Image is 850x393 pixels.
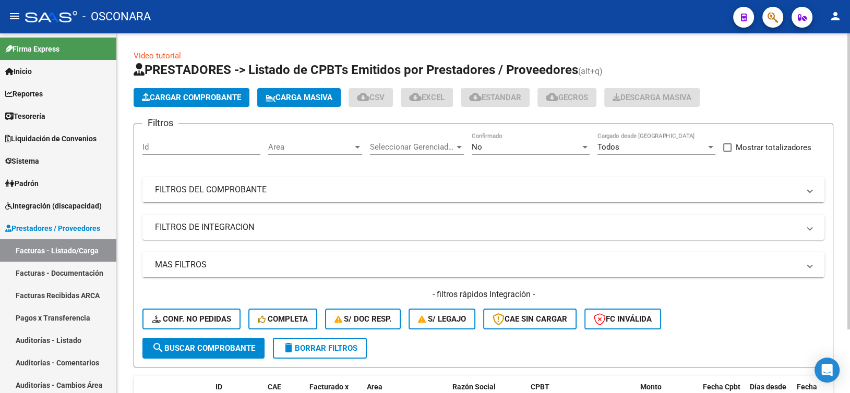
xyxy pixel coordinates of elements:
[155,222,799,233] mat-panel-title: FILTROS DE INTEGRACION
[640,383,662,391] span: Monto
[155,184,799,195] mat-panel-title: FILTROS DEL COMPROBANTE
[409,309,475,329] button: S/ legajo
[142,215,824,240] mat-expansion-panel-header: FILTROS DE INTEGRACION
[5,43,59,55] span: Firma Express
[152,314,231,324] span: Conf. no pedidas
[604,88,700,107] button: Descarga Masiva
[5,155,39,167] span: Sistema
[546,93,588,102] span: Gecros
[155,259,799,271] mat-panel-title: MAS FILTROS
[258,314,308,324] span: Completa
[5,88,43,100] span: Reportes
[5,223,100,234] span: Prestadores / Proveedores
[142,309,241,329] button: Conf. no pedidas
[152,343,255,353] span: Buscar Comprobante
[472,142,482,152] span: No
[134,63,578,77] span: PRESTADORES -> Listado de CPBTs Emitidos por Prestadores / Proveedores
[736,141,811,154] span: Mostrar totalizadores
[584,309,661,329] button: FC Inválida
[134,51,181,60] a: Video tutorial
[357,93,385,102] span: CSV
[349,88,393,107] button: CSV
[268,383,281,391] span: CAE
[216,383,222,391] span: ID
[142,252,824,277] mat-expansion-panel-header: MAS FILTROS
[367,383,382,391] span: Area
[703,383,740,391] span: Fecha Cpbt
[266,93,332,102] span: Carga Masiva
[134,88,249,107] button: Cargar Comprobante
[483,309,577,329] button: CAE SIN CARGAR
[142,177,824,202] mat-expansion-panel-header: FILTROS DEL COMPROBANTE
[142,93,241,102] span: Cargar Comprobante
[5,178,39,189] span: Padrón
[5,200,102,212] span: Integración (discapacidad)
[152,341,164,354] mat-icon: search
[273,338,367,359] button: Borrar Filtros
[334,314,392,324] span: S/ Doc Resp.
[493,314,567,324] span: CAE SIN CARGAR
[461,88,530,107] button: Estandar
[142,289,824,300] h4: - filtros rápidos Integración -
[409,91,422,103] mat-icon: cloud_download
[613,93,691,102] span: Descarga Masiva
[829,10,842,22] mat-icon: person
[815,358,840,383] div: Open Intercom Messenger
[594,314,652,324] span: FC Inválida
[248,309,317,329] button: Completa
[8,10,21,22] mat-icon: menu
[370,142,454,152] span: Seleccionar Gerenciador
[401,88,453,107] button: EXCEL
[268,142,353,152] span: Area
[604,88,700,107] app-download-masive: Descarga masiva de comprobantes (adjuntos)
[5,110,45,122] span: Tesorería
[597,142,619,152] span: Todos
[257,88,341,107] button: Carga Masiva
[469,93,521,102] span: Estandar
[578,66,603,76] span: (alt+q)
[282,343,357,353] span: Borrar Filtros
[409,93,445,102] span: EXCEL
[5,66,32,77] span: Inicio
[5,133,97,144] span: Liquidación de Convenios
[357,91,369,103] mat-icon: cloud_download
[531,383,549,391] span: CPBT
[325,309,401,329] button: S/ Doc Resp.
[142,116,178,130] h3: Filtros
[469,91,482,103] mat-icon: cloud_download
[418,314,466,324] span: S/ legajo
[546,91,558,103] mat-icon: cloud_download
[537,88,596,107] button: Gecros
[82,5,151,28] span: - OSCONARA
[282,341,295,354] mat-icon: delete
[142,338,265,359] button: Buscar Comprobante
[452,383,496,391] span: Razón Social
